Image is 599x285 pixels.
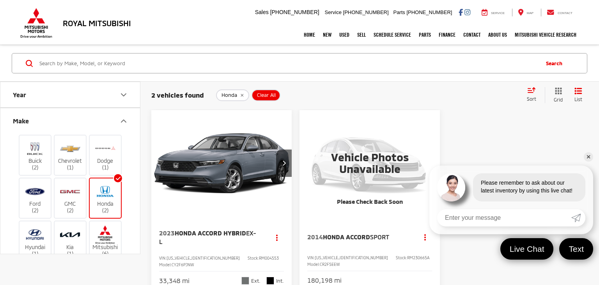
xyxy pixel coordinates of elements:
button: Actions [418,230,432,244]
img: Royal Mitsubishi in Baton Rouge, LA) [24,139,46,158]
span: Stock: [248,256,259,260]
span: Black [266,277,274,285]
span: Sales [255,9,269,15]
div: Make [119,116,128,126]
span: VIN: [307,255,315,260]
a: About Us [484,25,511,45]
span: RM004553 [259,256,279,260]
a: 2014Honda AccordSport [307,233,411,241]
img: Royal Mitsubishi in Baton Rouge, LA) [94,225,116,244]
button: Search [538,53,574,73]
span: Service [325,9,342,15]
input: Enter your message [437,209,571,226]
button: List View [569,87,588,103]
img: Mitsubishi [19,8,54,38]
a: Finance [435,25,459,45]
img: Royal Mitsubishi in Baton Rouge, LA) [94,139,116,158]
div: 180,198 mi [307,276,342,285]
button: Actions [270,231,284,244]
a: Text [559,238,593,260]
span: Model: [159,262,172,267]
button: remove Honda [216,89,249,101]
div: 2023 Honda Accord Hybrid EX-L 0 [151,110,292,216]
span: 2023 [159,229,175,237]
span: Sport [370,233,389,240]
a: Contact [459,25,484,45]
span: [US_VEHICLE_IDENTIFICATION_NUMBER] [315,255,388,260]
div: Year [13,91,26,98]
img: Royal Mitsubishi in Baton Rouge, LA) [59,182,81,201]
span: [PHONE_NUMBER] [406,9,452,15]
label: Honda (2) [90,182,121,214]
button: Clear All [252,89,280,101]
span: CR2F5EEW [320,262,340,267]
a: Instagram: Click to visit our Instagram page [464,9,470,15]
span: dropdown dots [276,234,278,240]
span: CY2F6PJNW [172,262,194,267]
button: YearYear [0,82,141,107]
span: Ext. [251,277,261,285]
span: dropdown dots [424,234,426,240]
span: Stock: [396,255,407,260]
button: Select sort value [523,87,545,103]
a: VIEW_DETAILS [299,110,440,216]
div: Please remember to ask about our latest inventory by using this live chat! [473,173,585,201]
a: Schedule Service: Opens in a new tab [370,25,415,45]
img: 2023 Honda Accord Hybrid EX-L [151,110,292,216]
span: Urban Gray Pearl [241,277,249,285]
span: [US_VEHICLE_IDENTIFICATION_NUMBER] [167,256,240,260]
img: Royal Mitsubishi in Baton Rouge, LA) [59,139,81,158]
span: Honda Accord [323,233,370,240]
span: Map [527,11,533,15]
label: Buick (2) [19,139,51,171]
img: Royal Mitsubishi in Baton Rouge, LA) [59,225,81,244]
label: Chevrolet (1) [55,139,86,171]
input: Search by Make, Model, or Keyword [39,54,538,73]
a: Mitsubishi Vehicle Research [511,25,580,45]
label: Hyundai (1) [19,225,51,257]
span: Clear All [257,92,276,98]
span: 2 vehicles found [151,91,204,99]
a: Used [335,25,353,45]
a: 2023Honda Accord HybridEX-L [159,229,262,246]
span: Live Chat [506,244,548,254]
label: Ford (2) [19,182,51,214]
h3: Royal Mitsubishi [63,19,131,27]
a: Live Chat [500,238,554,260]
span: Service [491,11,505,15]
label: Kia (1) [55,225,86,257]
span: Int. [276,277,284,285]
span: RM230665A [407,255,429,260]
label: Dodge (1) [90,139,121,171]
img: Royal Mitsubishi in Baton Rouge, LA) [94,182,116,201]
a: Sell [353,25,370,45]
a: Contact [541,9,578,16]
label: GMC (2) [55,182,86,214]
span: Text [565,244,588,254]
div: Make [13,117,29,125]
div: Year [119,90,128,100]
a: New [319,25,335,45]
img: Agent profile photo [437,173,465,201]
span: [PHONE_NUMBER] [343,9,389,15]
img: Royal Mitsubishi in Baton Rouge, LA) [24,225,46,244]
a: Map [512,9,539,16]
span: Honda [222,92,237,98]
span: Contact [558,11,572,15]
a: Service [476,9,510,16]
span: Honda Accord Hybrid [175,229,246,237]
span: Model: [307,262,320,267]
button: Next image [276,150,292,177]
a: Submit [571,209,585,226]
span: VIN: [159,256,167,260]
a: Parts: Opens in a new tab [415,25,435,45]
a: Home [300,25,319,45]
span: Parts [393,9,405,15]
span: List [574,96,582,103]
a: 2023 Honda Accord Hybrid EX-L2023 Honda Accord Hybrid EX-L2023 Honda Accord Hybrid EX-L2023 Honda... [151,110,292,216]
img: Royal Mitsubishi in Baton Rouge, LA) [24,182,46,201]
span: Grid [554,96,563,103]
button: Grid View [545,87,569,103]
button: MakeMake [0,108,141,134]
